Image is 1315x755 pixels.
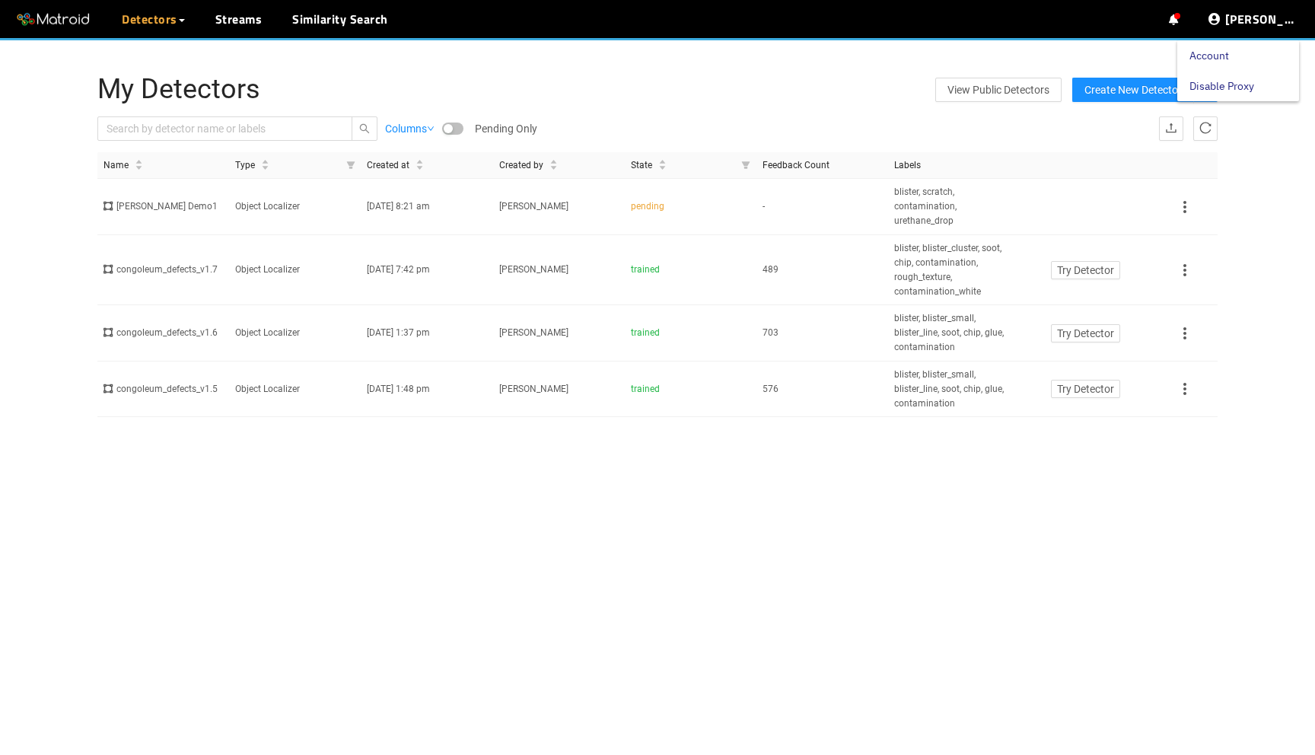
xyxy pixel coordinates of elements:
div: pending [631,199,750,214]
span: caret-down [416,164,424,172]
th: Feedback Count [756,152,888,180]
span: caret-up [658,158,667,166]
div: 576 [763,382,882,397]
span: caret-down [135,164,143,172]
span: caret-down [658,164,667,172]
span: Name [103,158,129,173]
span: caret-down [261,164,269,172]
span: [DATE] 8:21 am [367,201,430,212]
td: Object Localizer [229,362,361,418]
span: [PERSON_NAME] [499,384,568,394]
span: blister, scratch, contamination, urethane_drop [894,185,1014,228]
span: [DATE] 1:48 pm [367,384,430,394]
button: upload [1159,116,1183,141]
a: Streams [215,10,263,28]
span: Detectors [122,10,177,28]
span: search [352,123,377,134]
td: Object Localizer [229,235,361,305]
a: View Public Detectors [935,78,1062,102]
div: congoleum_defects_v1.7 [103,263,223,277]
span: Try Detector [1057,381,1114,397]
span: Try Detector [1057,262,1114,279]
a: Account [1189,40,1229,71]
div: congoleum_defects_v1.6 [103,326,223,340]
span: filter [735,152,756,179]
button: reload [1193,116,1218,141]
span: caret-up [416,158,424,166]
div: trained [631,326,750,340]
td: Object Localizer [229,305,361,362]
span: Created by [499,158,543,173]
button: Create New Detector [1072,78,1194,102]
div: 489 [763,263,882,277]
span: Pending Only [475,120,537,137]
div: congoleum_defects_v1.5 [103,382,223,397]
span: down [427,125,435,132]
span: [DATE] 1:37 pm [367,327,430,338]
span: [PERSON_NAME] [499,264,568,275]
span: State [631,158,652,173]
div: [PERSON_NAME] Demo1 [103,199,223,214]
span: Create New Detector [1084,81,1182,98]
span: upload [1165,122,1177,136]
span: filter [346,161,355,170]
span: View Public Detectors [947,78,1049,101]
span: filter [340,152,361,179]
span: [PERSON_NAME] [499,201,568,212]
input: Search by detector name or labels [107,120,329,137]
a: Disable Proxy [1189,71,1254,101]
span: reload [1199,122,1212,136]
span: caret-up [261,158,269,166]
span: filter [741,161,750,170]
div: trained [631,263,750,277]
img: Matroid logo [15,8,91,31]
span: blister, blister_cluster, soot, chip, contamination, rough_texture, contamination_white [894,241,1014,298]
span: caret-down [549,164,558,172]
span: blister, blister_small, blister_line, soot, chip, glue, contamination [894,311,1014,355]
span: [DATE] 7:42 pm [367,264,430,275]
span: [PERSON_NAME] [499,327,568,338]
span: caret-up [135,158,143,166]
div: trained [631,382,750,397]
h1: My Detectors [97,75,844,105]
span: Try Detector [1057,325,1114,342]
a: Similarity Search [292,10,388,28]
td: Object Localizer [229,179,361,235]
div: 703 [763,326,882,340]
button: Try Detector [1051,261,1120,279]
button: Try Detector [1051,380,1120,398]
span: Type [235,158,255,173]
span: blister, blister_small, blister_line, soot, chip, glue, contamination [894,368,1014,411]
th: Labels [888,152,1020,180]
td: - [756,179,888,235]
span: Created at [367,158,409,173]
button: Try Detector [1051,324,1120,342]
a: Columns [385,120,435,137]
span: caret-up [549,158,558,166]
